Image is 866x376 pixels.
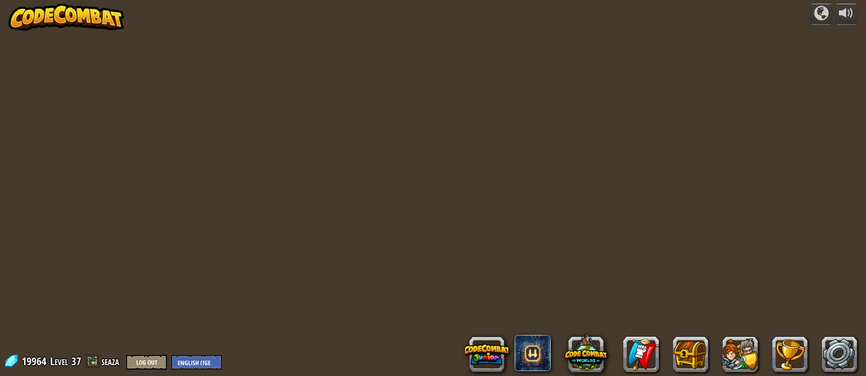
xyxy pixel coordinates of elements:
a: seaza [101,354,122,368]
img: CodeCombat - Learn how to code by playing a game [9,4,124,31]
span: Level [50,354,68,369]
button: Campaigns [810,4,833,25]
button: Adjust volume [835,4,857,25]
button: Log Out [126,355,167,370]
span: 19964 [22,354,49,368]
span: 37 [71,354,81,368]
